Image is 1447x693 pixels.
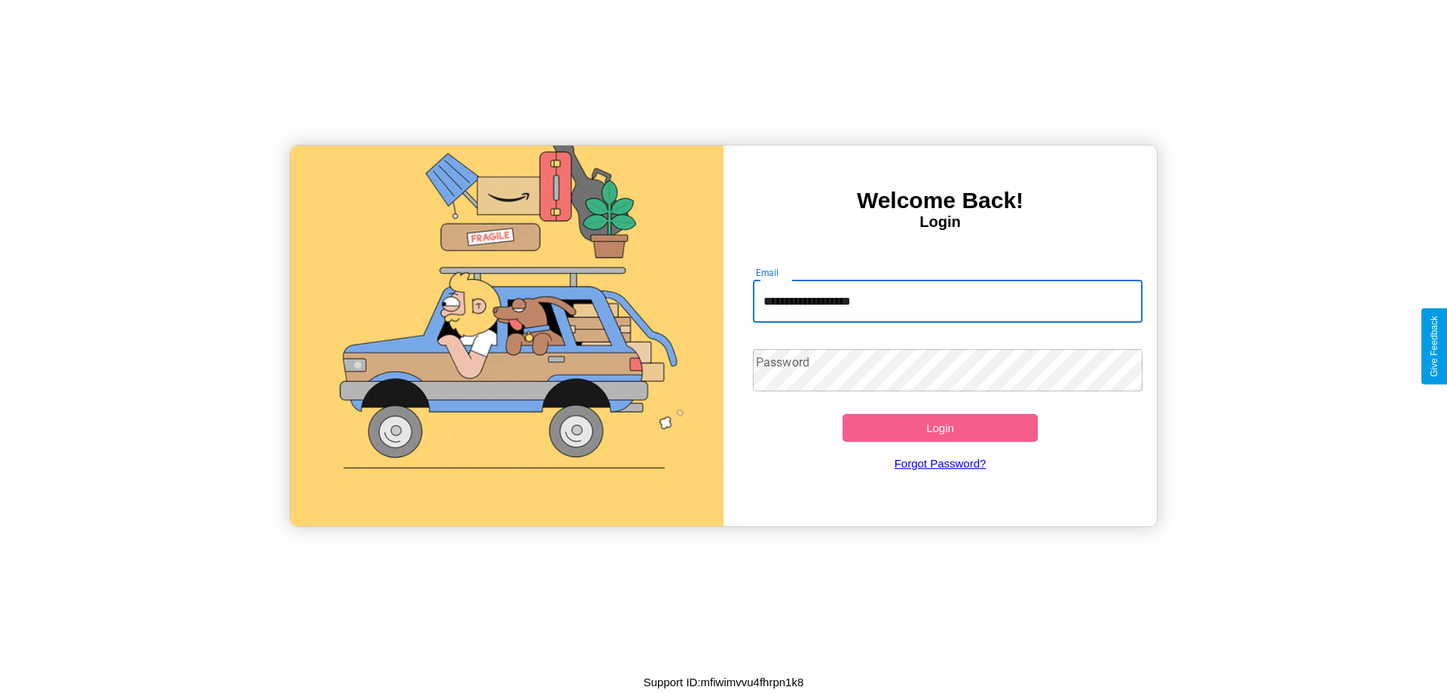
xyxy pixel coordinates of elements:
[756,266,779,279] label: Email
[290,146,723,526] img: gif
[723,213,1157,231] h4: Login
[1429,316,1439,377] div: Give Feedback
[723,188,1157,213] h3: Welcome Back!
[644,672,804,692] p: Support ID: mfiwimvvu4fhrpn1k8
[745,442,1136,485] a: Forgot Password?
[843,414,1038,442] button: Login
